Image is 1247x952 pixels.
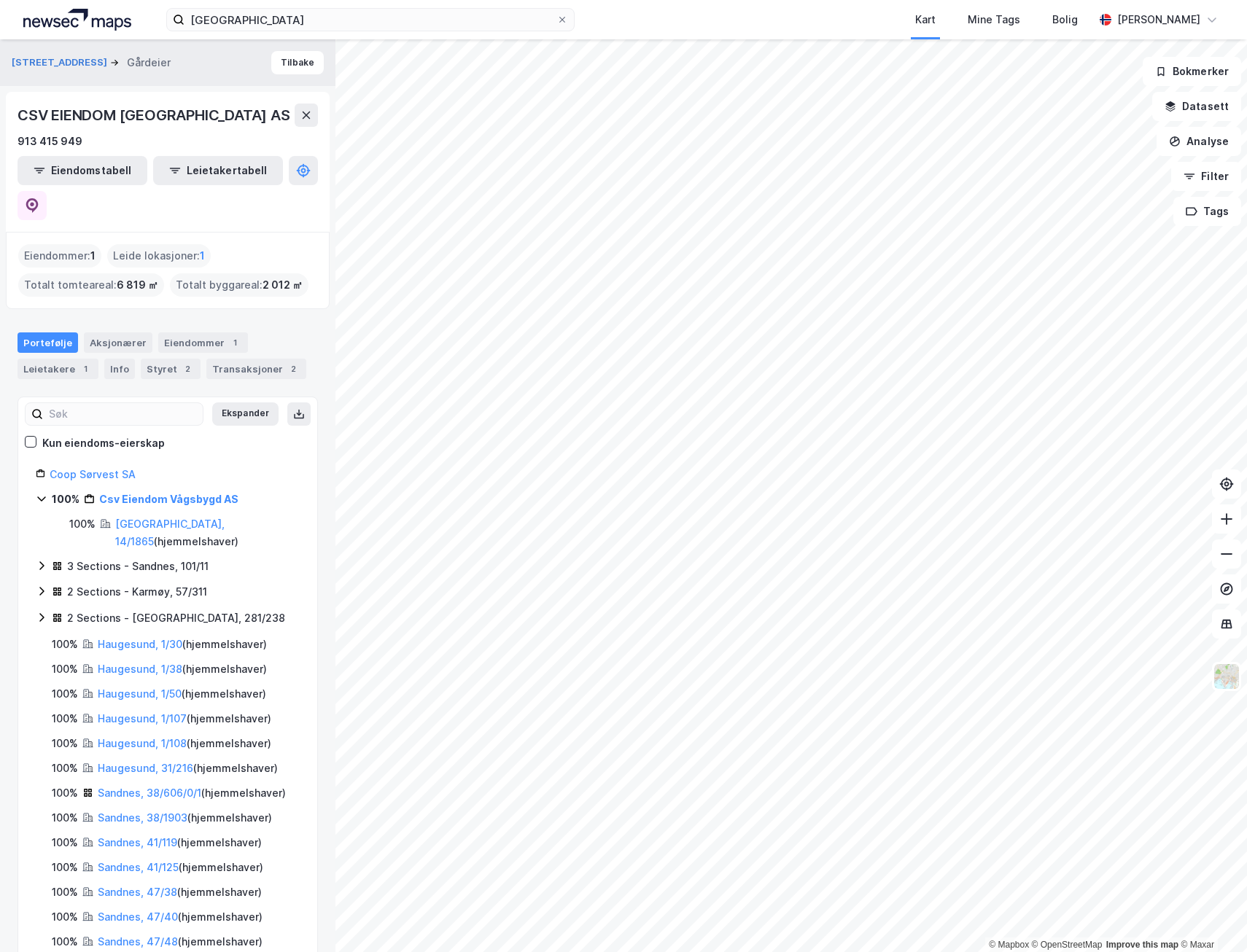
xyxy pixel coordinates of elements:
[1171,162,1241,191] button: Filter
[52,784,78,802] div: 100%
[1143,57,1241,86] button: Bokmerker
[98,760,278,777] div: ( hjemmelshaver )
[104,359,135,379] div: Info
[1213,663,1240,690] img: Z
[98,636,267,653] div: ( hjemmelshaver )
[228,335,242,350] div: 1
[67,609,285,627] div: 2 Sections - [GEOGRAPHIC_DATA], 281/238
[98,737,187,749] a: Haugesund, 1/108
[98,910,178,923] a: Sandnes, 47/40
[98,787,201,799] a: Sandnes, 38/606/0/1
[23,9,131,31] img: logo.a4113a55bc3d86da70a041830d287a7e.svg
[98,836,177,848] a: Sandnes, 41/119
[84,332,152,353] div: Aksjonærer
[1117,11,1200,28] div: [PERSON_NAME]
[78,362,93,376] div: 1
[271,51,324,74] button: Tilbake
[98,811,187,824] a: Sandnes, 38/1903
[1157,127,1241,156] button: Analyse
[1032,940,1103,950] a: OpenStreetMap
[52,883,78,901] div: 100%
[98,762,193,774] a: Haugesund, 31/216
[1052,11,1078,28] div: Bolig
[50,468,136,480] a: Coop Sørvest SA
[184,9,556,31] input: Søk på adresse, matrikkel, gårdeiere, leietakere eller personer
[67,583,207,601] div: 2 Sections - Karmøy, 57/311
[42,434,165,452] div: Kun eiendoms-eierskap
[915,11,936,28] div: Kart
[52,685,78,703] div: 100%
[52,809,78,827] div: 100%
[52,933,78,951] div: 100%
[99,493,238,505] a: Csv Eiendom Vågsbygd AS
[98,883,262,901] div: ( hjemmelshaver )
[18,104,293,127] div: CSV EIENDOM [GEOGRAPHIC_DATA] AS
[1106,940,1178,950] a: Improve this map
[98,834,262,851] div: ( hjemmelshaver )
[98,859,263,876] div: ( hjemmelshaver )
[263,276,303,294] span: 2 012 ㎡
[1174,882,1247,952] iframe: Chat Widget
[141,359,201,379] div: Styret
[98,663,182,675] a: Haugesund, 1/38
[98,735,271,752] div: ( hjemmelshaver )
[98,933,263,951] div: ( hjemmelshaver )
[98,886,177,898] a: Sandnes, 47/38
[52,908,78,926] div: 100%
[180,362,195,376] div: 2
[98,712,187,725] a: Haugesund, 1/107
[18,359,98,379] div: Leietakere
[18,244,101,268] div: Eiendommer :
[52,735,78,752] div: 100%
[43,403,203,425] input: Søk
[1173,197,1241,226] button: Tags
[98,687,182,700] a: Haugesund, 1/50
[98,935,178,948] a: Sandnes, 47/48
[18,332,78,353] div: Portefølje
[117,276,158,294] span: 6 819 ㎡
[98,784,286,802] div: ( hjemmelshaver )
[90,247,96,265] span: 1
[98,685,266,703] div: ( hjemmelshaver )
[107,244,211,268] div: Leide lokasjoner :
[286,362,300,376] div: 2
[18,273,164,297] div: Totalt tomteareal :
[98,908,263,926] div: ( hjemmelshaver )
[206,359,306,379] div: Transaksjoner
[212,402,279,426] button: Ekspander
[158,332,248,353] div: Eiendommer
[18,133,82,150] div: 913 415 949
[968,11,1020,28] div: Mine Tags
[98,861,179,873] a: Sandnes, 41/125
[98,809,272,827] div: ( hjemmelshaver )
[1152,92,1241,121] button: Datasett
[115,515,300,550] div: ( hjemmelshaver )
[98,638,182,650] a: Haugesund, 1/30
[52,636,78,653] div: 100%
[127,54,171,71] div: Gårdeier
[12,55,110,70] button: [STREET_ADDRESS]
[52,760,78,777] div: 100%
[153,156,283,185] button: Leietakertabell
[200,247,205,265] span: 1
[989,940,1029,950] a: Mapbox
[52,859,78,876] div: 100%
[115,518,225,547] a: [GEOGRAPHIC_DATA], 14/1865
[52,491,79,508] div: 100%
[52,710,78,727] div: 100%
[69,515,96,533] div: 100%
[52,660,78,678] div: 100%
[98,660,267,678] div: ( hjemmelshaver )
[18,156,147,185] button: Eiendomstabell
[98,710,271,727] div: ( hjemmelshaver )
[52,834,78,851] div: 100%
[67,558,209,575] div: 3 Sections - Sandnes, 101/11
[170,273,308,297] div: Totalt byggareal :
